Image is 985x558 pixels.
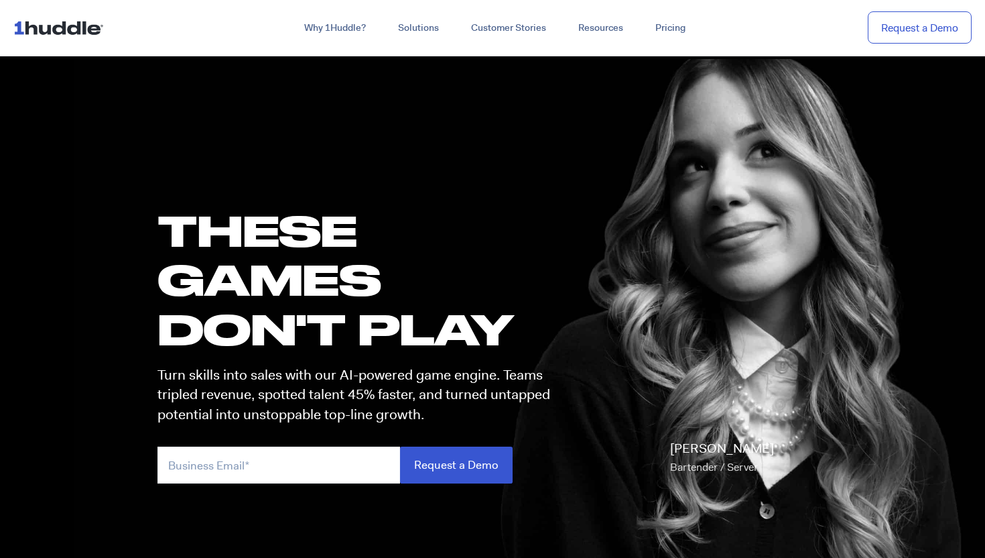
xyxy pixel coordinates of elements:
[670,460,758,474] span: Bartender / Server
[157,366,562,425] p: Turn skills into sales with our AI-powered game engine. Teams tripled revenue, spotted talent 45%...
[288,16,382,40] a: Why 1Huddle?
[562,16,639,40] a: Resources
[400,447,513,484] input: Request a Demo
[157,206,562,353] h1: these GAMES DON'T PLAY
[382,16,455,40] a: Solutions
[157,447,400,484] input: Business Email*
[455,16,562,40] a: Customer Stories
[868,11,972,44] a: Request a Demo
[13,15,109,40] img: ...
[670,439,774,477] p: [PERSON_NAME]
[639,16,702,40] a: Pricing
